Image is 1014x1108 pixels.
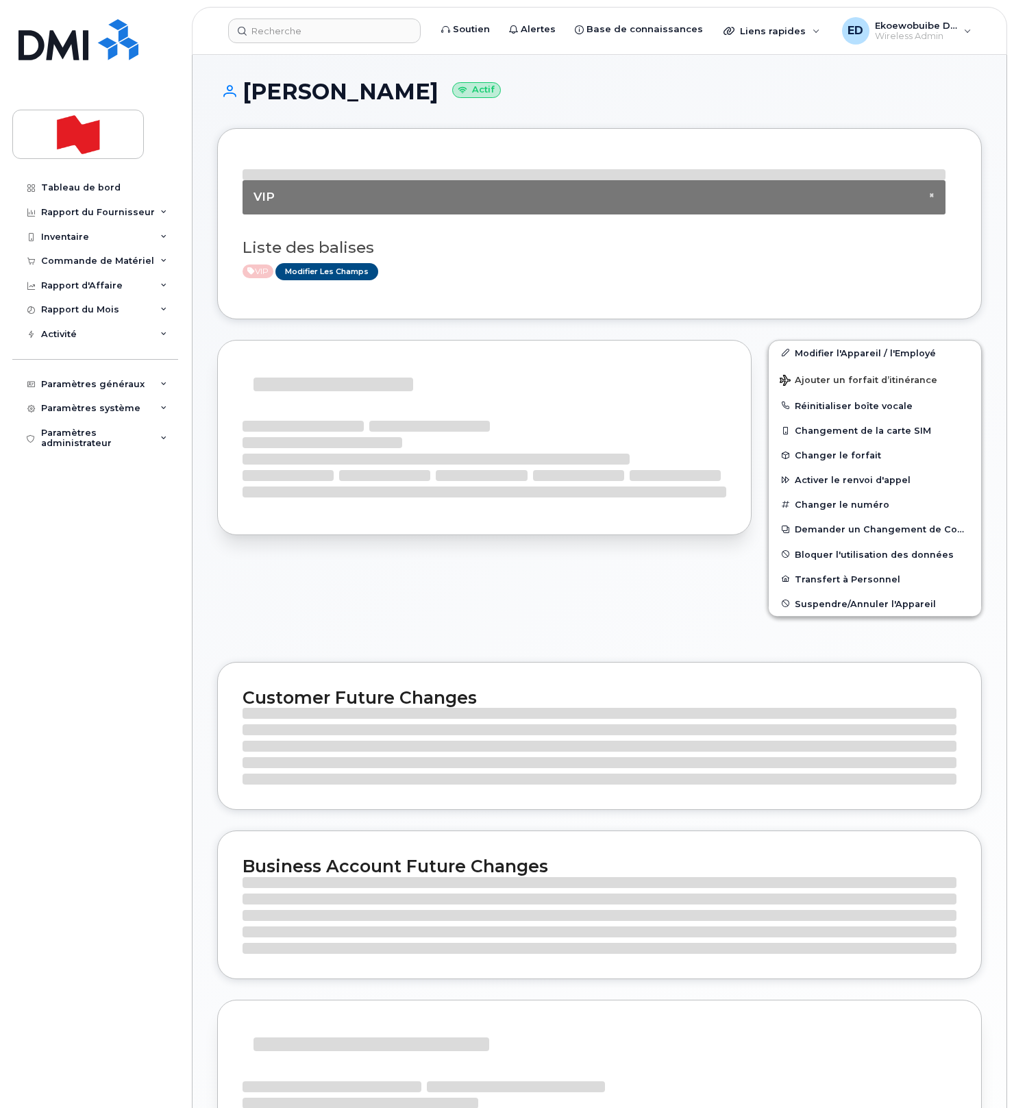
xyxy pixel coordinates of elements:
[769,467,981,492] button: Activer le renvoi d'appel
[243,264,273,278] span: Active
[243,856,956,876] h2: Business Account Future Changes
[769,365,981,393] button: Ajouter un forfait d’itinérance
[769,492,981,517] button: Changer le numéro
[795,598,936,608] span: Suspendre/Annuler l'Appareil
[769,517,981,541] button: Demander un Changement de Compte
[769,443,981,467] button: Changer le forfait
[929,191,935,200] button: Close
[780,375,937,388] span: Ajouter un forfait d’itinérance
[795,475,911,485] span: Activer le renvoi d'appel
[769,393,981,418] button: Réinitialiser boîte vocale
[769,542,981,567] button: Bloquer l'utilisation des données
[243,687,956,708] h2: Customer Future Changes
[243,239,956,256] h3: Liste des balises
[217,79,982,103] h1: [PERSON_NAME]
[275,263,378,280] a: Modifier les Champs
[769,418,981,443] button: Changement de la carte SIM
[769,341,981,365] a: Modifier l'Appareil / l'Employé
[769,567,981,591] button: Transfert à Personnel
[452,82,501,98] small: Actif
[769,591,981,616] button: Suspendre/Annuler l'Appareil
[795,450,881,460] span: Changer le forfait
[253,190,275,204] span: VIP
[929,190,935,200] span: ×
